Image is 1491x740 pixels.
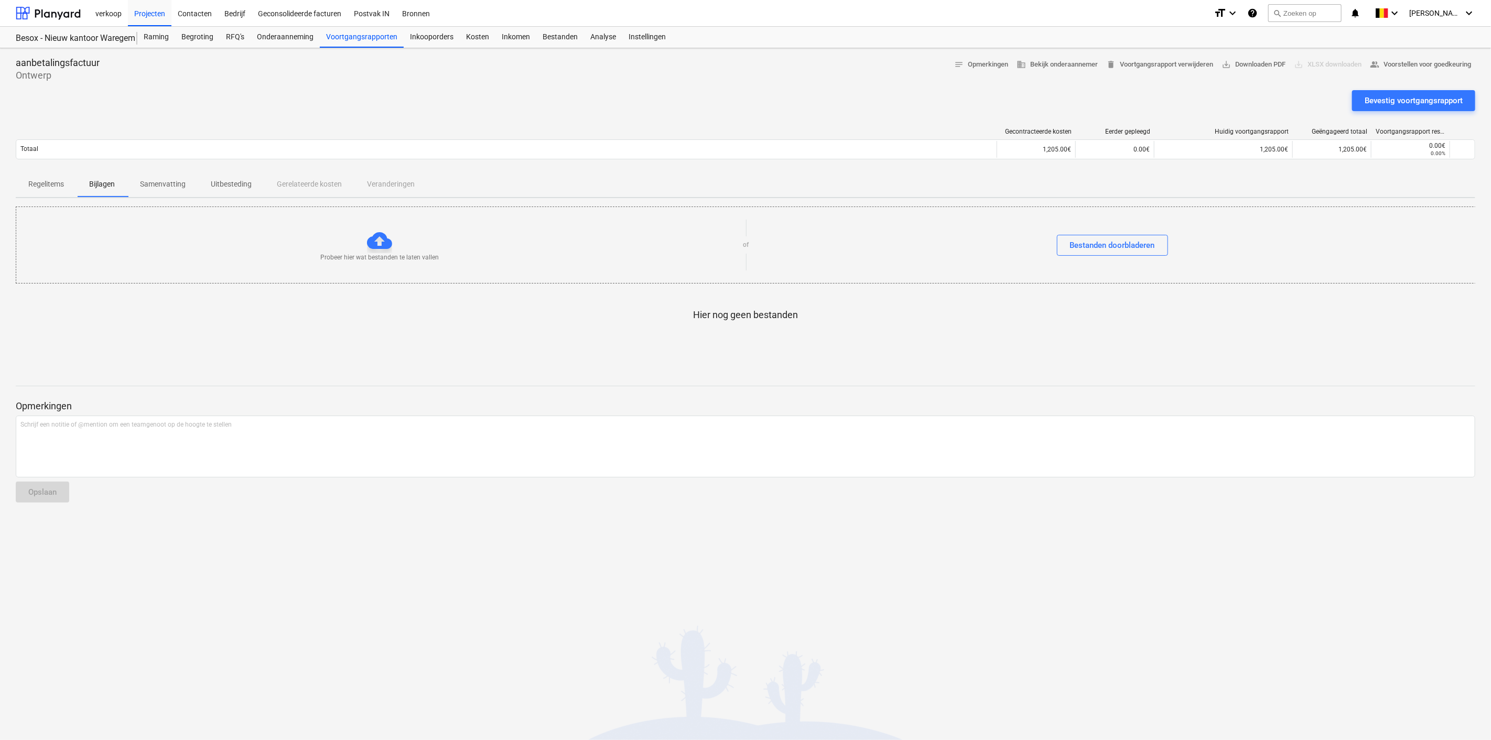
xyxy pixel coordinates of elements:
i: Kennis basis [1247,7,1258,19]
div: 0.00€ [1376,142,1445,149]
span: Voorstellen voor goedkeuring [1370,59,1471,71]
span: business [1017,60,1026,69]
button: Voorstellen voor goedkeuring [1366,57,1475,73]
p: of [743,241,749,249]
span: Opmerkingen [954,59,1008,71]
i: notifications [1350,7,1360,19]
p: Regelitems [28,179,64,190]
a: RFQ's [220,27,251,48]
span: notes [954,60,964,69]
span: Bekijk onderaannemer [1017,59,1098,71]
i: keyboard_arrow_down [1226,7,1239,19]
button: Bevestig voortgangsrapport [1352,90,1475,111]
div: Eerder gepleegd [1080,128,1150,135]
div: Bevestig voortgangsrapport [1365,94,1463,107]
p: Opmerkingen [16,400,1475,412]
p: Ontwerp [16,69,100,82]
p: Bijlagen [89,179,115,190]
a: Instellingen [622,27,672,48]
button: Voortgangsrapport verwijderen [1102,57,1217,73]
span: search [1273,9,1281,17]
span: Downloaden PDF [1222,59,1285,71]
p: Samenvatting [140,179,186,190]
a: Onderaanneming [251,27,320,48]
a: Inkomen [495,27,536,48]
p: aanbetalingsfactuur [16,57,100,69]
div: Gecontracteerde kosten [1001,128,1072,135]
div: 1,205.00€ [997,141,1075,158]
button: Bestanden doorbladeren [1057,235,1168,256]
button: Bekijk onderaannemer [1012,57,1102,73]
span: delete [1106,60,1116,69]
a: Raming [137,27,175,48]
div: Besox - Nieuw kantoor Waregem [16,33,125,44]
p: Uitbesteding [211,179,252,190]
small: 0.00% [1431,150,1445,156]
div: 1,205.00€ [1292,141,1371,158]
a: Begroting [175,27,220,48]
i: format_size [1214,7,1226,19]
div: 0.00€ [1075,141,1154,158]
button: Downloaden PDF [1217,57,1290,73]
p: Probeer hier wat bestanden te laten vallen [320,253,439,262]
span: Voortgangsrapport verwijderen [1106,59,1213,71]
span: save_alt [1222,60,1231,69]
button: Zoeken op [1268,4,1342,22]
span: people_alt [1370,60,1379,69]
div: Geëngageerd totaal [1297,128,1367,135]
div: Huidig voortgangsrapport [1159,128,1289,135]
iframe: Chat Widget [1439,690,1491,740]
i: keyboard_arrow_down [1463,7,1475,19]
div: Probeer hier wat bestanden te laten vallenofBestanden doorbladeren [16,206,1476,284]
a: Inkooporders [404,27,460,48]
p: Hier nog geen bestanden [693,309,798,321]
div: 1,205.00€ [1154,141,1292,158]
a: Kosten [460,27,495,48]
p: Totaal [20,145,38,154]
a: Bestanden [536,27,584,48]
div: Bestanden doorbladeren [1070,238,1155,252]
div: Chatwidget [1439,690,1491,740]
a: Voortgangsrapporten [320,27,404,48]
span: [PERSON_NAME] De Rho [1409,9,1462,17]
i: keyboard_arrow_down [1388,7,1401,19]
a: Analyse [584,27,622,48]
button: Opmerkingen [950,57,1012,73]
div: Voortgangsrapport resterend [1376,128,1446,135]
